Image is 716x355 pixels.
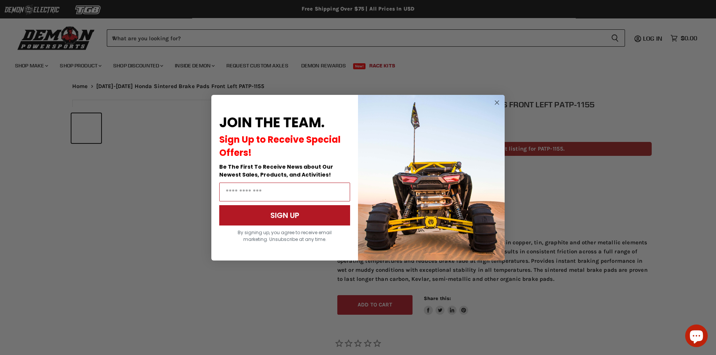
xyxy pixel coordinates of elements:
img: a9095488-b6e7-41ba-879d-588abfab540b.jpeg [358,95,505,261]
span: Be The First To Receive News about Our Newest Sales, Products, and Activities! [219,163,333,178]
span: JOIN THE TEAM. [219,113,325,132]
button: Close dialog [492,98,502,107]
inbox-online-store-chat: Shopify online store chat [683,325,710,349]
input: Email Address [219,183,350,201]
button: SIGN UP [219,205,350,225]
span: Sign Up to Receive Special Offers! [219,133,341,159]
span: By signing up, you agree to receive email marketing. Unsubscribe at any time. [238,229,332,242]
